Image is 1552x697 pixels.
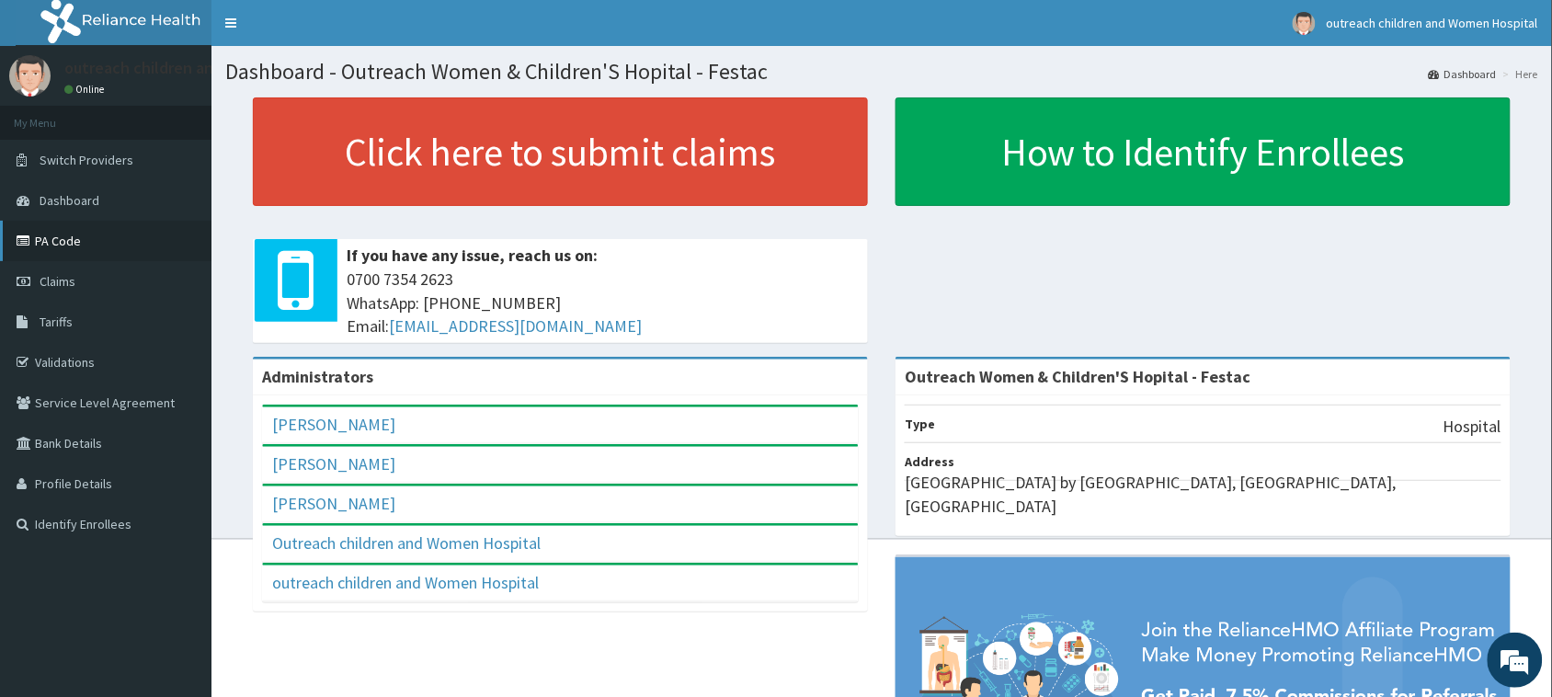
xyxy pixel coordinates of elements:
[40,152,133,168] span: Switch Providers
[905,416,935,432] b: Type
[905,453,954,470] b: Address
[389,315,642,337] a: [EMAIL_ADDRESS][DOMAIN_NAME]
[1293,12,1316,35] img: User Image
[272,532,541,554] a: Outreach children and Women Hospital
[896,97,1511,206] a: How to Identify Enrollees
[272,414,395,435] a: [PERSON_NAME]
[40,192,99,209] span: Dashboard
[905,366,1251,387] strong: Outreach Women & Children'S Hopital - Festac
[262,366,373,387] b: Administrators
[272,572,539,593] a: outreach children and Women Hospital
[272,493,395,514] a: [PERSON_NAME]
[64,60,344,76] p: outreach children and Women Hospital
[64,83,108,96] a: Online
[272,453,395,474] a: [PERSON_NAME]
[225,60,1538,84] h1: Dashboard - Outreach Women & Children'S Hopital - Festac
[40,273,75,290] span: Claims
[253,97,868,206] a: Click here to submit claims
[347,268,859,338] span: 0700 7354 2623 WhatsApp: [PHONE_NUMBER] Email:
[1429,66,1497,82] a: Dashboard
[1327,15,1538,31] span: outreach children and Women Hospital
[9,55,51,97] img: User Image
[347,245,598,266] b: If you have any issue, reach us on:
[40,314,73,330] span: Tariffs
[1499,66,1538,82] li: Here
[905,471,1501,518] p: [GEOGRAPHIC_DATA] by [GEOGRAPHIC_DATA], [GEOGRAPHIC_DATA], [GEOGRAPHIC_DATA]
[1444,415,1501,439] p: Hospital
